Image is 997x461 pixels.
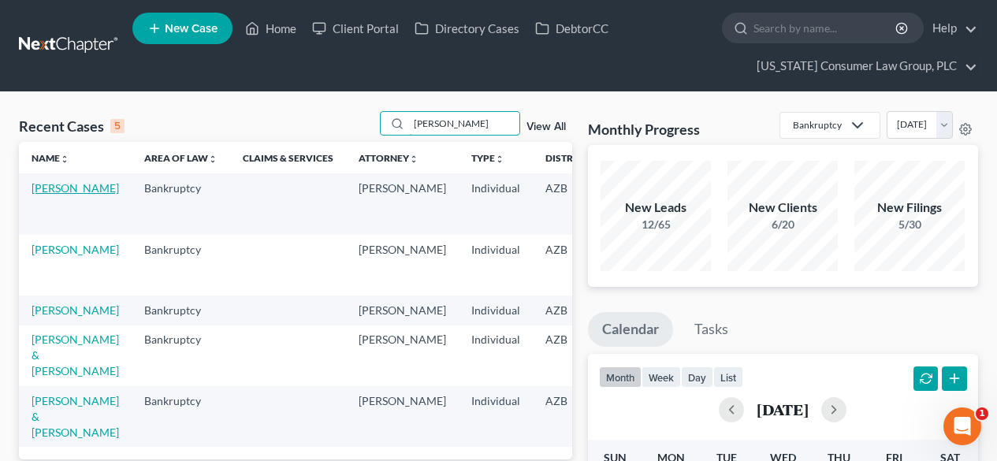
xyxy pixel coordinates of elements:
[132,386,230,447] td: Bankruptcy
[854,217,965,232] div: 5/30
[359,152,419,164] a: Attorneyunfold_more
[681,366,713,388] button: day
[533,325,610,386] td: AZB
[346,296,459,325] td: [PERSON_NAME]
[132,296,230,325] td: Bankruptcy
[854,199,965,217] div: New Filings
[304,14,407,43] a: Client Portal
[642,366,681,388] button: week
[533,173,610,234] td: AZB
[60,154,69,164] i: unfold_more
[32,243,119,256] a: [PERSON_NAME]
[588,312,673,347] a: Calendar
[407,14,527,43] a: Directory Cases
[601,199,711,217] div: New Leads
[459,235,533,296] td: Individual
[132,235,230,296] td: Bankruptcy
[713,366,743,388] button: list
[132,325,230,386] td: Bankruptcy
[32,333,119,377] a: [PERSON_NAME] & [PERSON_NAME]
[32,394,119,439] a: [PERSON_NAME] & [PERSON_NAME]
[471,152,504,164] a: Typeunfold_more
[545,152,597,164] a: Districtunfold_more
[601,217,711,232] div: 12/65
[110,119,125,133] div: 5
[19,117,125,136] div: Recent Cases
[727,217,838,232] div: 6/20
[237,14,304,43] a: Home
[526,121,566,132] a: View All
[346,173,459,234] td: [PERSON_NAME]
[588,120,700,139] h3: Monthly Progress
[459,386,533,447] td: Individual
[32,181,119,195] a: [PERSON_NAME]
[924,14,977,43] a: Help
[32,303,119,317] a: [PERSON_NAME]
[793,118,842,132] div: Bankruptcy
[346,235,459,296] td: [PERSON_NAME]
[409,154,419,164] i: unfold_more
[459,173,533,234] td: Individual
[533,296,610,325] td: AZB
[459,296,533,325] td: Individual
[727,199,838,217] div: New Clients
[409,112,519,135] input: Search by name...
[943,407,981,445] iframe: Intercom live chat
[533,235,610,296] td: AZB
[230,142,346,173] th: Claims & Services
[346,325,459,386] td: [PERSON_NAME]
[165,23,218,35] span: New Case
[749,52,977,80] a: [US_STATE] Consumer Law Group, PLC
[533,386,610,447] td: AZB
[144,152,218,164] a: Area of Lawunfold_more
[527,14,616,43] a: DebtorCC
[753,13,898,43] input: Search by name...
[680,312,742,347] a: Tasks
[976,407,988,420] span: 1
[495,154,504,164] i: unfold_more
[32,152,69,164] a: Nameunfold_more
[599,366,642,388] button: month
[132,173,230,234] td: Bankruptcy
[757,401,809,418] h2: [DATE]
[208,154,218,164] i: unfold_more
[459,325,533,386] td: Individual
[346,386,459,447] td: [PERSON_NAME]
